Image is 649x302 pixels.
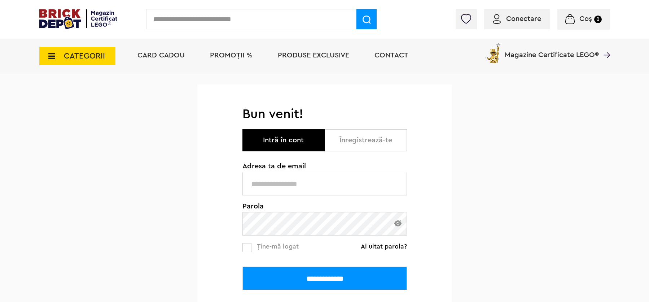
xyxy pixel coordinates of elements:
a: Magazine Certificate LEGO® [599,42,610,49]
span: Ține-mă logat [257,243,299,250]
span: Coș [579,15,592,22]
a: Conectare [493,15,541,22]
a: PROMOȚII % [210,52,253,59]
span: Magazine Certificate LEGO® [505,42,599,59]
a: Produse exclusive [278,52,349,59]
span: Parola [242,203,407,210]
span: Conectare [506,15,541,22]
small: 0 [594,16,602,23]
a: Ai uitat parola? [361,243,407,250]
a: Contact [374,52,408,59]
span: CATEGORII [64,52,105,60]
button: Intră în cont [242,129,325,151]
h1: Bun venit! [242,106,407,122]
a: Card Cadou [137,52,185,59]
button: Înregistrează-te [325,129,407,151]
span: Adresa ta de email [242,163,407,170]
